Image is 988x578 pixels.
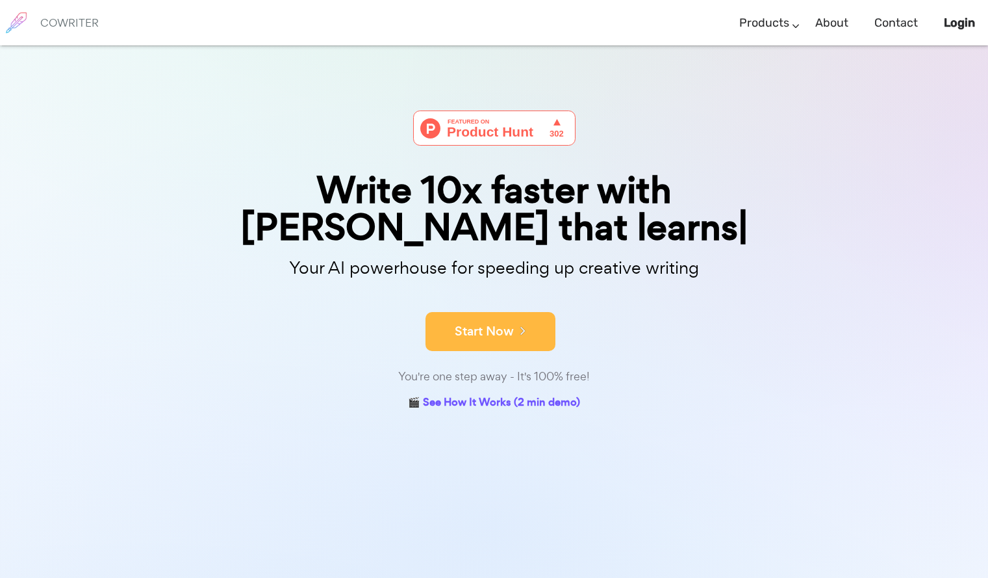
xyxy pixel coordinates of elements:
[874,4,918,42] a: Contact
[170,172,819,246] div: Write 10x faster with [PERSON_NAME] that learns
[944,4,975,42] a: Login
[425,312,555,351] button: Start Now
[944,16,975,30] b: Login
[413,111,576,146] img: Cowriter - Your AI buddy for speeding up creative writing | Product Hunt
[815,4,848,42] a: About
[170,254,819,282] p: Your AI powerhouse for speeding up creative writing
[40,17,99,29] h6: COWRITER
[408,393,580,414] a: 🎬 See How It Works (2 min demo)
[739,4,789,42] a: Products
[170,367,819,386] div: You're one step away - It's 100% free!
